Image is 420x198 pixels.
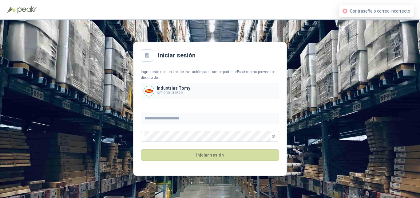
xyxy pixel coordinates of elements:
img: Peakr [17,6,37,14]
h2: Iniciar sesión [158,51,196,60]
span: close-circle [343,9,347,14]
img: Logo [7,7,16,13]
div: Ingresaste con un link de invitación para formar parte de como proveedor directo de: [141,69,279,81]
span: eye-invisible [272,134,275,138]
b: Peakr [237,70,247,74]
b: 900131529 [163,91,183,95]
button: Iniciar sesión [141,149,279,161]
p: Industrias Tomy [157,86,190,90]
img: Company Logo [144,86,154,96]
p: NIT [157,90,190,96]
span: Contraseña o correo incorrecto [350,9,410,14]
